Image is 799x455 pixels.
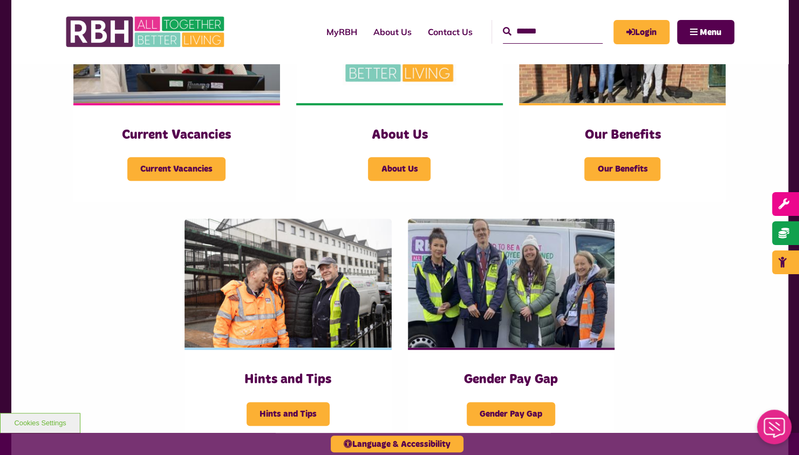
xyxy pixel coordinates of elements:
h3: Our Benefits [541,127,704,144]
a: About Us [365,17,420,46]
img: RBH [65,11,227,53]
span: Menu [700,28,721,37]
img: 391760240 1590016381793435 2179504426197536539 N [408,219,614,348]
button: Language & Accessibility [331,436,463,452]
img: SAZMEDIA RBH 21FEB24 46 [185,219,391,348]
span: Our Benefits [584,157,660,181]
span: Hints and Tips [247,402,330,426]
button: Navigation [677,20,734,44]
a: Contact Us [420,17,481,46]
span: About Us [368,157,431,181]
h3: Hints and Tips [206,371,370,388]
a: MyRBH [318,17,365,46]
a: Gender Pay Gap Gender Pay Gap [408,219,614,447]
input: Search [503,20,603,43]
span: Gender Pay Gap [467,402,555,426]
h3: Current Vacancies [95,127,258,144]
h3: About Us [318,127,481,144]
h3: Gender Pay Gap [429,371,593,388]
iframe: Netcall Web Assistant for live chat [750,406,799,455]
span: Current Vacancies [127,157,226,181]
a: Hints and Tips Hints and Tips [185,219,391,447]
a: MyRBH [613,20,670,44]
